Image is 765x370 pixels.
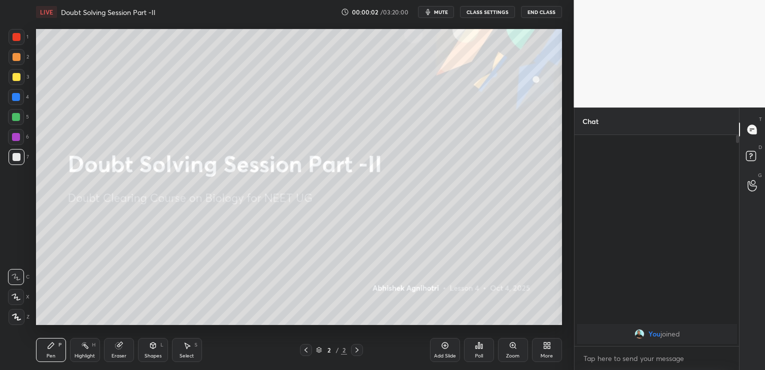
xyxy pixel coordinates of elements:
[434,8,448,15] span: mute
[8,69,29,85] div: 3
[74,353,95,358] div: Highlight
[434,353,456,358] div: Add Slide
[759,115,762,123] p: T
[324,347,334,353] div: 2
[521,6,562,18] button: End Class
[574,108,606,134] p: Chat
[540,353,553,358] div: More
[160,342,163,347] div: L
[341,345,347,354] div: 2
[46,353,55,358] div: Pen
[758,171,762,179] p: G
[144,353,161,358] div: Shapes
[460,6,515,18] button: CLASS SETTINGS
[92,342,95,347] div: H
[8,109,29,125] div: 5
[61,7,155,17] h4: Doubt Solving Session Part -II
[648,330,660,338] span: You
[660,330,679,338] span: joined
[8,129,29,145] div: 6
[179,353,194,358] div: Select
[58,342,61,347] div: P
[111,353,126,358] div: Eraser
[758,143,762,151] p: D
[8,289,29,305] div: X
[336,347,339,353] div: /
[8,89,29,105] div: 4
[8,269,29,285] div: C
[506,353,519,358] div: Zoom
[8,29,28,45] div: 1
[8,149,29,165] div: 7
[475,353,483,358] div: Poll
[8,309,29,325] div: Z
[418,6,454,18] button: mute
[194,342,197,347] div: S
[574,322,739,346] div: grid
[36,6,57,18] div: LIVE
[634,329,644,339] img: e190d090894346628c4d23d0925f5890.jpg
[8,49,29,65] div: 2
